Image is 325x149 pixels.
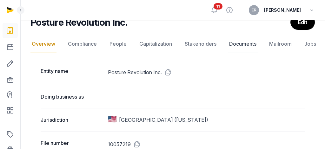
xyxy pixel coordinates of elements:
[268,35,293,53] a: Mailroom
[228,35,258,53] a: Documents
[211,75,325,149] iframe: Chat Widget
[67,35,98,53] a: Compliance
[249,5,259,15] button: ER
[41,116,103,124] dt: Jurisdiction
[41,67,103,77] dt: Entity name
[138,35,173,53] a: Capitalization
[30,35,56,53] a: Overview
[211,75,325,149] div: Kontrollprogram for chat
[108,67,305,77] dd: Posture Revolution Inc.
[264,6,301,14] span: [PERSON_NAME]
[303,35,317,53] a: Jobs
[30,16,127,28] h2: Posture Revolution Inc.
[41,93,103,100] dt: Doing business as
[183,35,218,53] a: Stakeholders
[119,116,208,124] span: [GEOGRAPHIC_DATA] ([US_STATE])
[252,8,256,12] span: ER
[290,15,315,30] a: Edit
[108,35,128,53] a: People
[30,35,315,53] nav: Tabs
[214,3,222,10] span: 11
